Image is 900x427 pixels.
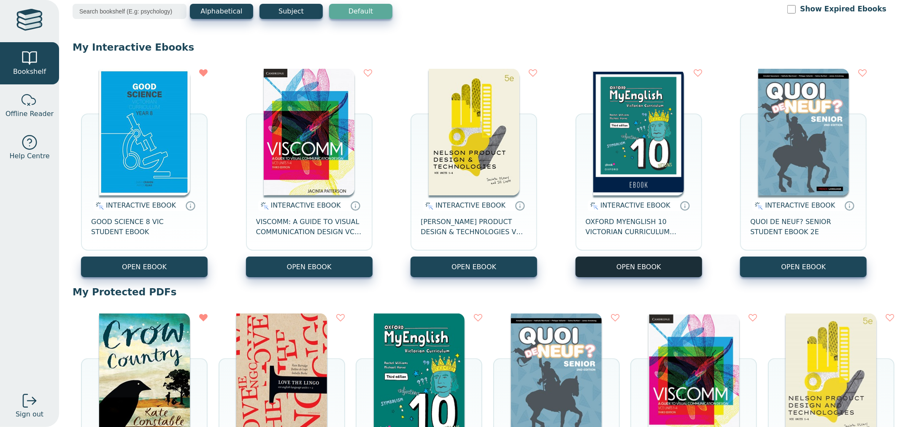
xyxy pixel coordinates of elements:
[515,200,525,211] a: Interactive eBooks are accessed online via the publisher’s portal. They contain interactive resou...
[91,217,197,237] span: GOOD SCIENCE 8 VIC STUDENT EBOOK
[593,69,684,195] img: 1698cc0b-ff2c-4892-bd6f-bed40a69268b.jpg
[99,69,190,195] img: ec69e1b9-f088-ea11-a992-0272d098c78b.jpg
[421,217,527,237] span: [PERSON_NAME] PRODUCT DESIGN & TECHNOLOGIES VCE UNITS 1-4 STUDENT BOOK 5E
[106,201,176,209] span: INTERACTIVE EBOOK
[16,409,43,419] span: Sign out
[600,201,670,209] span: INTERACTIVE EBOOK
[435,201,505,209] span: INTERACTIVE EBOOK
[429,69,519,195] img: 61378b36-6822-4aab-a9c6-73cab5c0ca6f.jpg
[588,201,598,211] img: interactive.svg
[350,200,360,211] a: Interactive eBooks are accessed online via the publisher’s portal. They contain interactive resou...
[844,200,854,211] a: Interactive eBooks are accessed online via the publisher’s portal. They contain interactive resou...
[259,4,323,19] button: Subject
[190,4,253,19] button: Alphabetical
[9,151,49,161] span: Help Centre
[680,200,690,211] a: Interactive eBooks are accessed online via the publisher’s portal. They contain interactive resou...
[264,69,354,195] img: bab7d975-5677-47cd-93a9-ba0f992ad8ba.png
[81,257,208,277] button: OPEN EBOOK
[758,69,849,195] img: 55b0bbd1-a9d0-459c-af2a-580dbba9ab56.jpg
[576,257,702,277] button: OPEN EBOOK
[411,257,537,277] button: OPEN EBOOK
[800,4,886,14] label: Show Expired Ebooks
[586,217,692,237] span: OXFORD MYENGLISH 10 VICTORIAN CURRICULUM OBOOK PRO 3E
[5,109,54,119] span: Offline Reader
[258,201,269,211] img: interactive.svg
[256,217,362,237] span: VISCOMM: A GUIDE TO VISUAL COMMUNICATION DESIGN VCE UNITS 1-4 EBOOK 3E
[423,201,433,211] img: interactive.svg
[752,201,763,211] img: interactive.svg
[765,201,835,209] span: INTERACTIVE EBOOK
[750,217,857,237] span: QUOI DE NEUF? SENIOR STUDENT EBOOK 2E
[13,67,46,77] span: Bookshelf
[73,286,886,298] p: My Protected PDFs
[271,201,341,209] span: INTERACTIVE EBOOK
[93,201,104,211] img: interactive.svg
[246,257,373,277] button: OPEN EBOOK
[185,200,195,211] a: Interactive eBooks are accessed online via the publisher’s portal. They contain interactive resou...
[73,41,886,54] p: My Interactive Ebooks
[740,257,867,277] button: OPEN EBOOK
[329,4,392,19] button: Default
[73,4,186,19] input: Search bookshelf (E.g: psychology)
